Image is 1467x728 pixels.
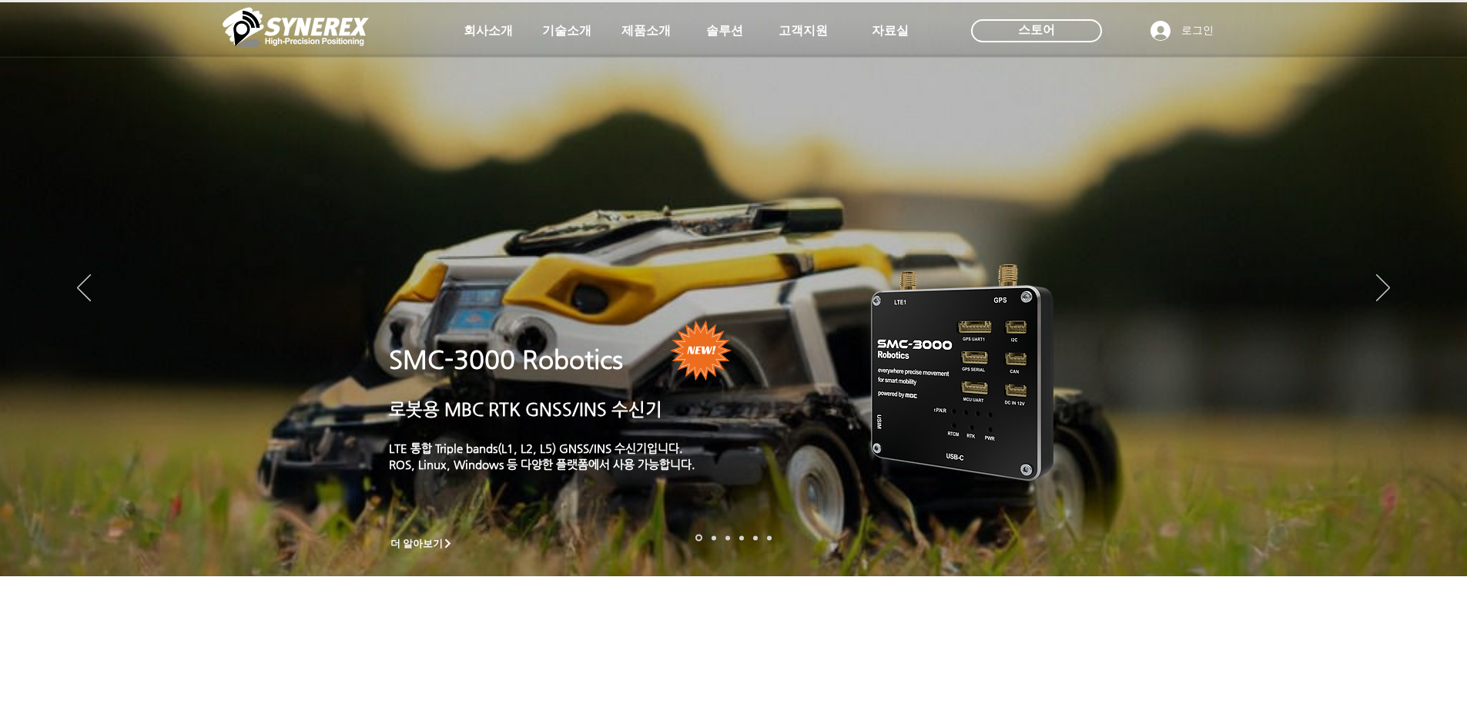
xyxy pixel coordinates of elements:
[528,15,605,46] a: 기술소개
[1176,23,1219,39] span: 로그인
[695,535,702,542] a: 로봇- SMC 2000
[971,19,1102,42] div: 스토어
[686,15,763,46] a: 솔루션
[852,15,929,46] a: 자료실
[872,23,909,39] span: 자료실
[712,535,716,540] a: 드론 8 - SMC 2000
[383,534,461,553] a: 더 알아보기
[608,15,685,46] a: 제품소개
[464,23,513,39] span: 회사소개
[1140,16,1224,45] button: 로그인
[765,15,842,46] a: 고객지원
[767,535,772,540] a: 정밀농업
[621,23,671,39] span: 제품소개
[1018,22,1055,39] span: 스토어
[542,23,591,39] span: 기술소개
[779,23,828,39] span: 고객지원
[389,458,695,471] a: ROS, Linux, Windows 등 다양한 플랫폼에서 사용 가능합니다.
[1376,274,1390,304] button: 다음
[77,274,91,304] button: 이전
[725,535,730,540] a: 측량 IoT
[450,15,527,46] a: 회사소개
[706,23,743,39] span: 솔루션
[389,441,683,455] a: LTE 통합 Triple bands(L1, L2, L5) GNSS/INS 수신기입니다.
[691,535,776,542] nav: 슬라이드
[739,535,744,540] a: 자율주행
[753,535,758,540] a: 로봇
[223,4,369,50] img: 씨너렉스_White_simbol_대지 1.png
[390,537,444,551] span: 더 알아보기
[389,345,623,374] a: SMC-3000 Robotics
[849,241,1077,499] img: KakaoTalk_20241224_155801212.png
[389,399,662,419] a: 로봇용 MBC RTK GNSS/INS 수신기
